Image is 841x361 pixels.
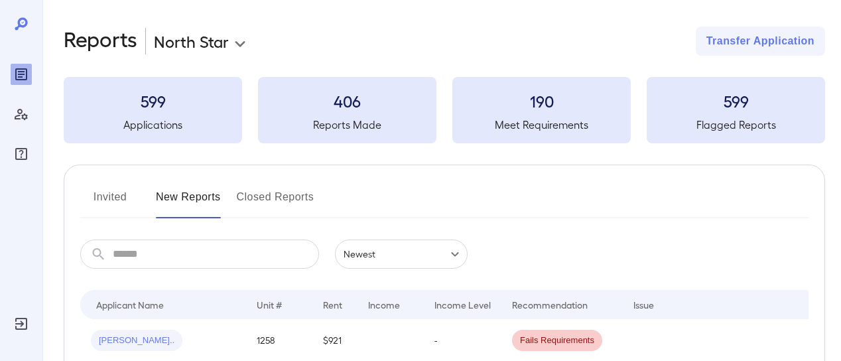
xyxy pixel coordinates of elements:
div: Income Level [434,297,491,313]
div: Newest [335,240,468,269]
h5: Flagged Reports [647,117,825,133]
h3: 599 [647,90,825,111]
button: Closed Reports [237,186,314,218]
div: Manage Users [11,104,32,125]
h5: Meet Requirements [452,117,631,133]
div: Income [368,297,400,313]
h3: 406 [258,90,436,111]
div: Unit # [257,297,282,313]
div: Rent [323,297,344,313]
summary: 599Applications406Reports Made190Meet Requirements599Flagged Reports [64,77,825,143]
h2: Reports [64,27,137,56]
div: Reports [11,64,32,85]
div: Recommendation [512,297,588,313]
h5: Reports Made [258,117,436,133]
button: Invited [80,186,140,218]
h5: Applications [64,117,242,133]
span: Fails Requirements [512,334,602,347]
div: FAQ [11,143,32,165]
p: North Star [154,31,229,52]
span: [PERSON_NAME].. [91,334,182,347]
div: Applicant Name [96,297,164,313]
div: Log Out [11,313,32,334]
h3: 599 [64,90,242,111]
button: Transfer Application [696,27,825,56]
div: Issue [633,297,655,313]
h3: 190 [452,90,631,111]
button: New Reports [156,186,221,218]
